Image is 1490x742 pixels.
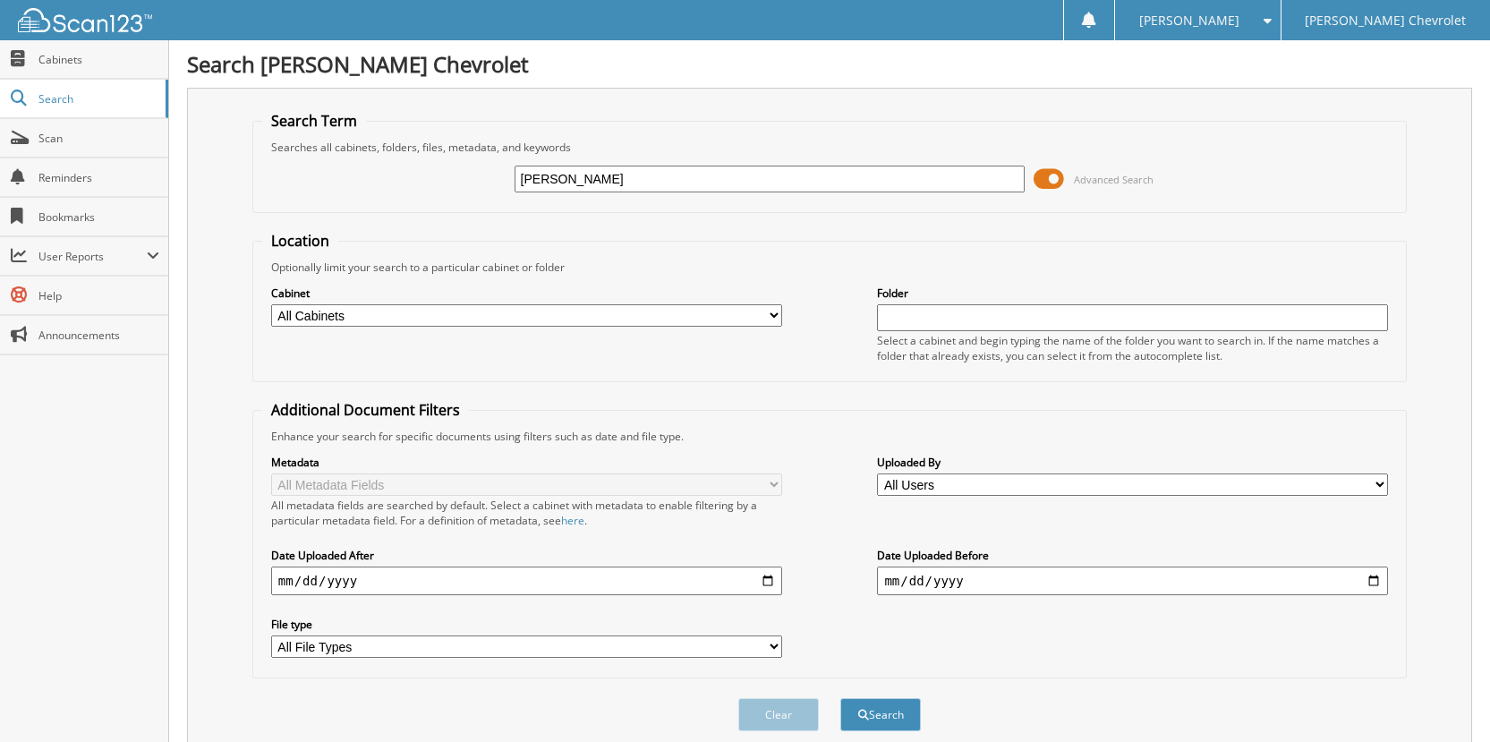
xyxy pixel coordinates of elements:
[262,111,366,131] legend: Search Term
[738,698,819,731] button: Clear
[262,140,1397,155] div: Searches all cabinets, folders, files, metadata, and keywords
[271,548,782,563] label: Date Uploaded After
[262,429,1397,444] div: Enhance your search for specific documents using filters such as date and file type.
[38,249,147,264] span: User Reports
[1139,15,1239,26] span: [PERSON_NAME]
[271,617,782,632] label: File type
[840,698,921,731] button: Search
[877,548,1388,563] label: Date Uploaded Before
[38,209,159,225] span: Bookmarks
[18,8,152,32] img: scan123-logo-white.svg
[271,567,782,595] input: start
[561,513,584,528] a: here
[38,52,159,67] span: Cabinets
[38,131,159,146] span: Scan
[262,231,338,251] legend: Location
[1305,15,1466,26] span: [PERSON_NAME] Chevrolet
[262,260,1397,275] div: Optionally limit your search to a particular cabinet or folder
[38,288,159,303] span: Help
[38,91,157,107] span: Search
[187,49,1472,79] h1: Search [PERSON_NAME] Chevrolet
[271,455,782,470] label: Metadata
[1074,173,1154,186] span: Advanced Search
[877,455,1388,470] label: Uploaded By
[38,328,159,343] span: Announcements
[877,567,1388,595] input: end
[877,333,1388,363] div: Select a cabinet and begin typing the name of the folder you want to search in. If the name match...
[271,498,782,528] div: All metadata fields are searched by default. Select a cabinet with metadata to enable filtering b...
[271,286,782,301] label: Cabinet
[877,286,1388,301] label: Folder
[38,170,159,185] span: Reminders
[262,400,469,420] legend: Additional Document Filters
